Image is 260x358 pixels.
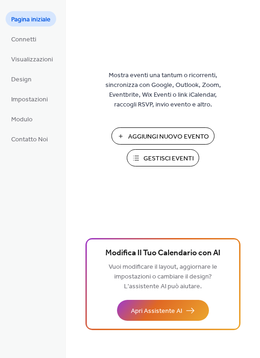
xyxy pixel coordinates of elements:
[111,127,214,145] button: Aggiungi Nuovo Evento
[128,132,209,142] span: Aggiungi Nuovo Evento
[11,35,36,45] span: Connetti
[11,55,53,65] span: Visualizzazioni
[117,300,209,321] button: Apri Assistente AI
[6,71,37,86] a: Design
[11,75,32,85] span: Design
[100,71,226,110] span: Mostra eventi una tantum o ricorrenti, sincronizza con Google, Outlook, Zoom, Eventbrite, Wix Eve...
[105,247,221,260] span: Modifica Il Tuo Calendario con AI
[6,11,56,27] a: Pagina iniziale
[143,154,194,164] span: Gestisci Eventi
[6,111,38,126] a: Modulo
[6,31,42,46] a: Connetti
[11,115,32,125] span: Modulo
[131,306,182,316] span: Apri Assistente AI
[109,261,217,293] span: Vuoi modificare il layout, aggiornare le impostazioni o cambiare il design? L'assistente AI può a...
[6,131,53,146] a: Contatto Noi
[127,149,199,166] button: Gestisci Eventi
[11,95,48,105] span: Impostazioni
[6,51,58,66] a: Visualizzazioni
[11,135,48,145] span: Contatto Noi
[11,15,51,25] span: Pagina iniziale
[6,91,53,106] a: Impostazioni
